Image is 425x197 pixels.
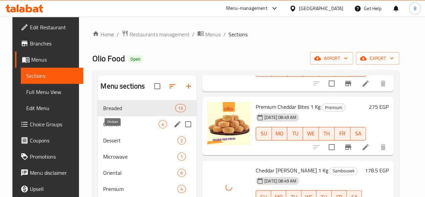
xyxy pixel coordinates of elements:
[21,84,83,100] a: Full Menu View
[205,30,221,38] span: Menus
[98,149,197,165] div: Microwave1
[100,81,145,91] h2: Menu sections
[130,30,189,38] span: Restaurants management
[350,127,366,140] button: SA
[98,132,197,149] div: Dessert2
[92,30,399,39] nav: breadcrumb
[98,100,197,116] div: Breaded13
[103,136,177,144] span: Dessert
[256,165,328,175] span: Cheddar [PERSON_NAME] 1 Kg
[103,153,177,161] span: Microwave
[340,139,356,155] button: Branch-specific-item
[272,127,288,140] button: MO
[15,116,83,132] a: Choice Groups
[330,167,357,175] div: Sambousek
[322,129,332,138] span: TH
[128,56,143,62] span: Open
[207,102,250,145] img: Premium Cheddar Bites 1 Kg
[178,137,185,144] span: 2
[26,72,78,80] span: Sections
[30,169,78,177] span: Menu disclaimer
[375,139,391,155] button: delete
[98,116,197,132] div: Chicken4edit
[228,30,248,38] span: Sections
[98,181,197,197] div: Premium4
[335,127,350,140] button: FR
[330,167,357,175] span: Sambousek
[322,104,345,111] span: Premium
[30,120,78,128] span: Choice Groups
[340,75,356,92] button: Branch-specific-item
[306,129,316,138] span: WE
[197,30,221,39] a: Menus
[362,143,370,151] a: Edit menu item
[262,178,299,184] span: [DATE] 08:49 AM
[175,105,185,111] span: 13
[15,149,83,165] a: Promotions
[15,165,83,181] a: Menu disclaimer
[159,121,167,128] span: 4
[92,30,114,38] a: Home
[303,127,319,140] button: WE
[30,185,78,193] span: Upsell
[30,136,78,144] span: Coupons
[319,127,335,140] button: TH
[180,78,197,94] button: Add section
[325,76,339,91] span: Select to update
[15,35,83,52] a: Branches
[15,181,83,197] a: Upsell
[30,39,78,47] span: Branches
[274,129,285,138] span: MO
[103,185,177,193] span: Premium
[92,51,125,66] span: Olio Food
[337,129,348,138] span: FR
[178,154,185,160] span: 1
[177,169,186,177] div: items
[356,52,399,65] button: export
[375,75,391,92] button: delete
[362,79,370,88] a: Edit menu item
[262,114,299,121] span: [DATE] 08:49 AM
[103,104,175,112] span: Breaded
[315,54,348,63] span: import
[287,127,303,140] button: TU
[256,102,321,112] span: Premium Cheddar Bites 1 Kg
[175,104,186,112] div: items
[177,136,186,144] div: items
[15,52,83,68] a: Menus
[361,54,394,63] span: export
[325,140,339,154] span: Select to update
[365,166,388,175] h6: 178.5 EGP
[30,23,78,31] span: Edit Restaurant
[159,120,167,128] div: items
[259,129,269,138] span: SU
[369,102,388,111] h6: 275 EGP
[178,186,185,192] span: 4
[172,119,182,129] button: edit
[21,100,83,116] a: Edit Menu
[290,129,300,138] span: TU
[15,19,83,35] a: Edit Restaurant
[122,30,189,39] a: Restaurants management
[310,52,353,65] button: import
[150,79,164,93] span: Select all sections
[413,5,416,12] span: B
[177,153,186,161] div: items
[98,165,197,181] div: Oriental6
[192,30,195,38] li: /
[256,127,272,140] button: SU
[299,5,343,12] div: [GEOGRAPHIC_DATA]
[177,185,186,193] div: items
[117,30,119,38] li: /
[103,120,159,128] span: Chicken
[21,68,83,84] a: Sections
[103,169,177,177] div: Oriental
[31,56,78,64] span: Menus
[26,88,78,96] span: Full Menu View
[30,153,78,161] span: Promotions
